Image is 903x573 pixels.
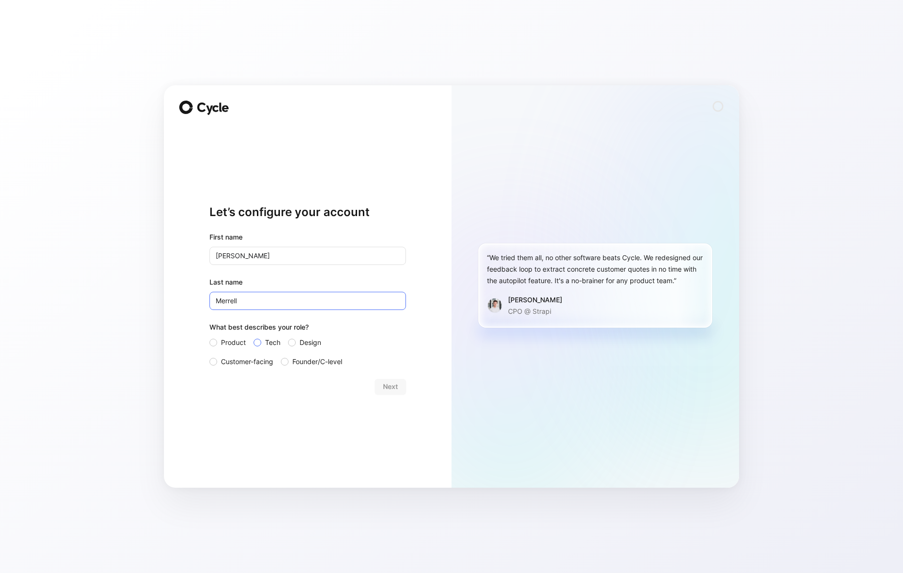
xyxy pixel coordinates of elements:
div: First name [209,231,406,243]
div: What best describes your role? [209,321,406,337]
div: “We tried them all, no other software beats Cycle. We redesigned our feedback loop to extract con... [487,252,704,286]
div: [PERSON_NAME] [508,294,562,306]
h1: Let’s configure your account [209,205,406,220]
label: Last name [209,276,406,288]
span: Customer-facing [221,356,273,367]
p: CPO @ Strapi [508,306,562,317]
input: John [209,247,406,265]
span: Tech [265,337,280,348]
span: Design [300,337,321,348]
span: Product [221,337,246,348]
input: Doe [209,292,406,310]
span: Founder/C-level [292,356,342,367]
